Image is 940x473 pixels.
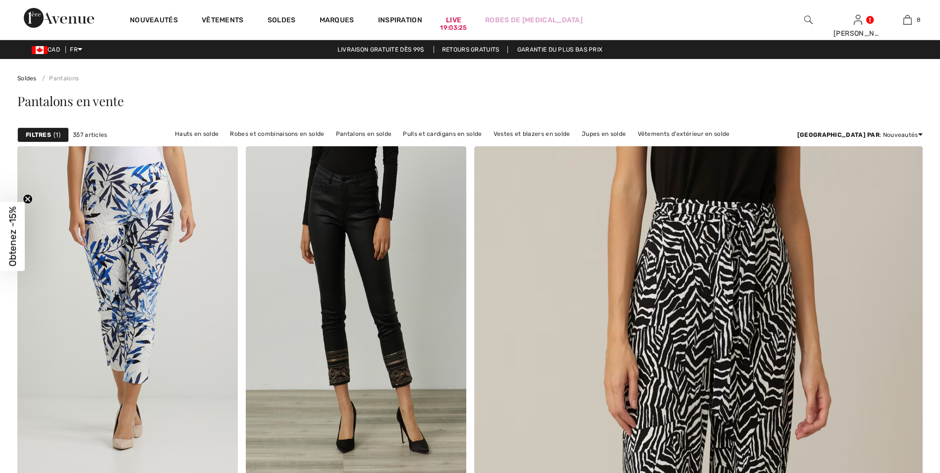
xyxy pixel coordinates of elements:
img: Mes infos [854,14,862,26]
a: Robes et combinaisons en solde [225,127,329,140]
a: 8 [883,14,932,26]
a: Nouveautés [130,16,178,26]
a: Live19:03:25 [446,15,461,25]
a: Soldes [17,75,37,82]
div: : Nouveautés [797,130,923,139]
span: FR [70,46,82,53]
a: Livraison gratuite dès 99$ [330,46,432,53]
button: Close teaser [23,194,33,204]
strong: Filtres [26,130,51,139]
span: Obtenez -15% [7,207,18,267]
a: Hauts en solde [170,127,223,140]
a: Retours gratuits [434,46,508,53]
span: CAD [32,46,64,53]
div: [PERSON_NAME] [833,28,882,39]
img: Mon panier [903,14,912,26]
a: Robes de [MEDICAL_DATA] [485,15,583,25]
img: 1ère Avenue [24,8,94,28]
a: Pulls et cardigans en solde [398,127,487,140]
a: Vestes et blazers en solde [489,127,575,140]
img: Canadian Dollar [32,46,48,54]
span: 8 [917,15,921,24]
span: Pantalons en vente [17,92,124,110]
iframe: Ouvre un widget dans lequel vous pouvez chatter avec l’un de nos agents [877,399,930,423]
span: Inspiration [378,16,422,26]
a: Jupes en solde [577,127,631,140]
img: recherche [804,14,813,26]
a: Marques [320,16,354,26]
span: 357 articles [73,130,108,139]
a: Vêtements d'extérieur en solde [633,127,735,140]
a: Pantalons en solde [331,127,396,140]
a: Pantalons [38,75,79,82]
a: Vêtements [202,16,244,26]
a: Garantie du plus bas prix [509,46,611,53]
strong: [GEOGRAPHIC_DATA] par [797,131,880,138]
a: Se connecter [854,15,862,24]
div: 19:03:25 [440,23,467,33]
span: 1 [54,130,60,139]
a: Soldes [268,16,296,26]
